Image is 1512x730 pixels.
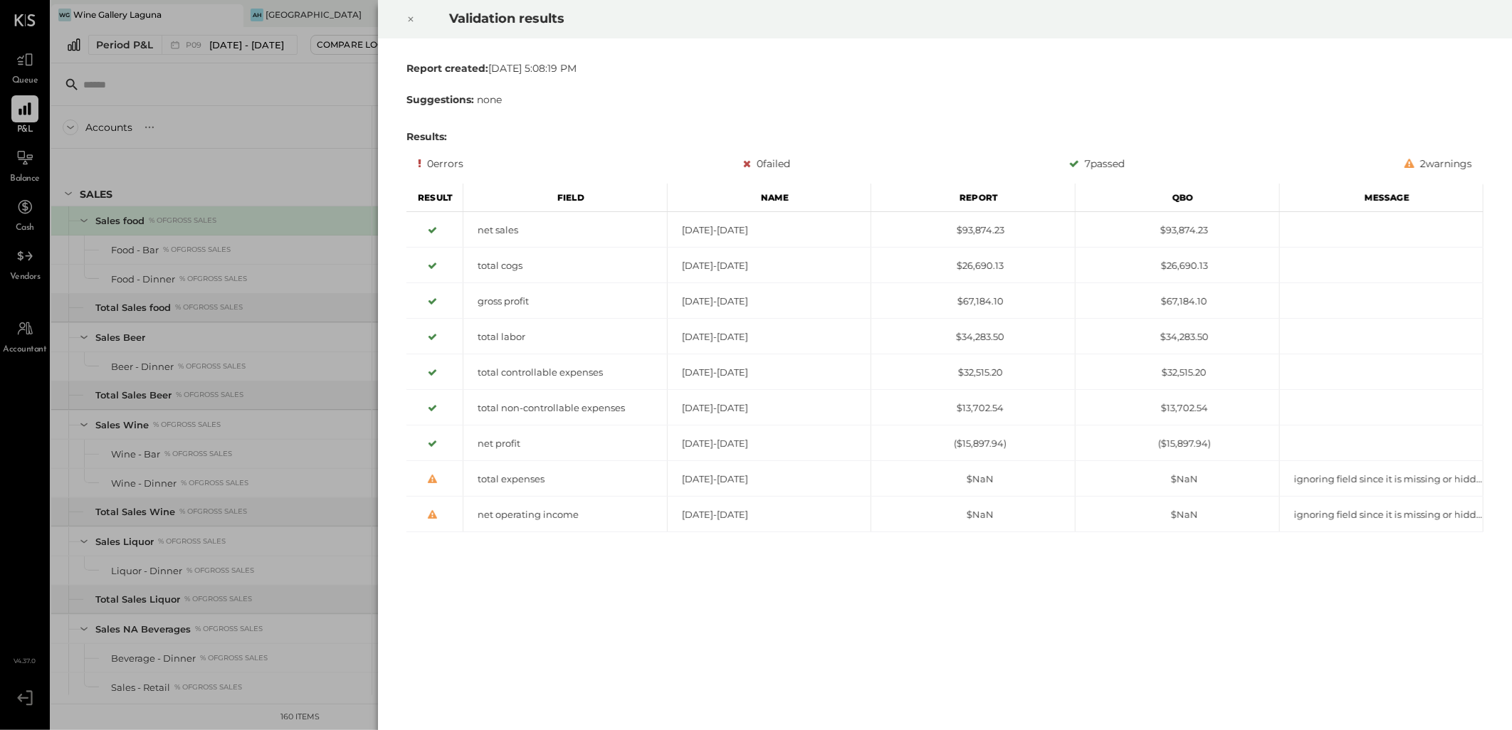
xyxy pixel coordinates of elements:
[1076,472,1279,486] div: $NaN
[449,1,1299,36] h2: Validation results
[406,61,1484,75] div: [DATE] 5:08:19 PM
[463,508,667,522] div: net operating income
[463,295,667,308] div: gross profit
[1076,184,1280,212] div: Qbo
[463,330,667,344] div: total labor
[668,437,871,450] div: [DATE]-[DATE]
[463,259,667,273] div: total cogs
[477,93,502,106] span: none
[871,223,1075,237] div: $93,874.23
[871,295,1075,308] div: $67,184.10
[1076,437,1279,450] div: ($15,897.94)
[1076,295,1279,308] div: $67,184.10
[668,295,871,308] div: [DATE]-[DATE]
[871,330,1075,344] div: $34,283.50
[406,184,463,212] div: Result
[463,366,667,379] div: total controllable expenses
[1076,508,1279,522] div: $NaN
[871,437,1075,450] div: ($15,897.94)
[463,401,667,415] div: total non-controllable expenses
[668,401,871,415] div: [DATE]-[DATE]
[871,472,1075,486] div: $NaN
[668,184,872,212] div: Name
[1076,223,1279,237] div: $93,874.23
[1076,366,1279,379] div: $32,515.20
[463,437,667,450] div: net profit
[668,366,871,379] div: [DATE]-[DATE]
[871,401,1075,415] div: $13,702.54
[1076,401,1279,415] div: $13,702.54
[406,62,488,75] b: Report created:
[1076,330,1279,344] div: $34,283.50
[1405,155,1472,172] div: 2 warnings
[1280,508,1484,522] div: ignoring field since it is missing or hidden from report
[668,472,871,486] div: [DATE]-[DATE]
[743,155,790,172] div: 0 failed
[871,366,1075,379] div: $32,515.20
[1076,259,1279,273] div: $26,690.13
[668,223,871,237] div: [DATE]-[DATE]
[418,155,463,172] div: 0 errors
[406,93,474,106] b: Suggestions:
[463,184,668,212] div: Field
[871,508,1075,522] div: $NaN
[1069,155,1125,172] div: 7 passed
[1280,184,1484,212] div: Message
[668,259,871,273] div: [DATE]-[DATE]
[871,259,1075,273] div: $26,690.13
[463,472,667,486] div: total expenses
[1280,472,1484,486] div: ignoring field since it is missing or hidden from report
[871,184,1076,212] div: Report
[406,130,447,143] b: Results:
[668,330,871,344] div: [DATE]-[DATE]
[463,223,667,237] div: net sales
[668,508,871,522] div: [DATE]-[DATE]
